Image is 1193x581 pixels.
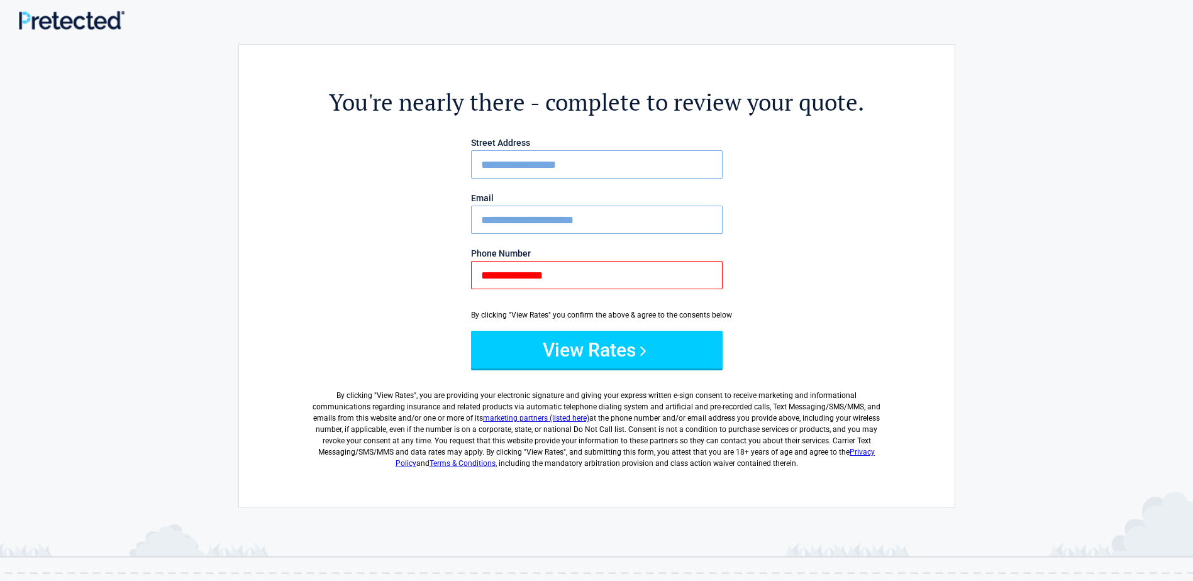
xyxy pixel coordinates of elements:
label: Email [471,194,723,202]
a: Terms & Conditions [430,459,496,468]
h2: You're nearly there - complete to review your quote. [308,87,885,118]
button: View Rates [471,331,723,368]
label: Street Address [471,138,723,147]
div: By clicking "View Rates" you confirm the above & agree to the consents below [471,309,723,321]
label: By clicking " ", you are providing your electronic signature and giving your express written e-si... [308,380,885,469]
img: Main Logo [19,11,125,30]
span: View Rates [377,391,414,400]
a: marketing partners (listed here) [483,414,589,423]
label: Phone Number [471,249,723,258]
